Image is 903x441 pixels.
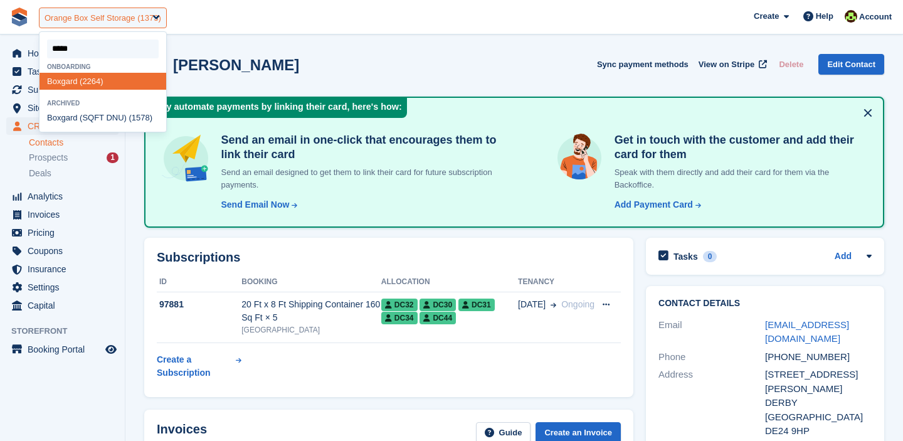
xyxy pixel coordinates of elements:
[381,312,418,324] span: DC34
[554,133,604,183] img: get-in-touch-e3e95b6451f4e49772a6039d3abdde126589d6f45a760754adfa51be33bf0f70.svg
[6,188,119,205] a: menu
[765,319,849,344] a: [EMAIL_ADDRESS][DOMAIN_NAME]
[221,198,290,211] div: Send Email Now
[40,63,166,70] div: Onboarding
[47,113,70,122] span: Boxga
[28,341,103,358] span: Booking Portal
[818,54,884,75] a: Edit Contact
[29,137,119,149] a: Contacts
[6,63,119,80] a: menu
[29,151,119,164] a: Prospects 1
[859,11,892,23] span: Account
[28,117,103,135] span: CRM
[610,133,868,161] h4: Get in touch with the customer and add their card for them
[216,133,505,161] h4: Send an email in one-click that encourages them to link their card
[29,167,51,179] span: Deals
[28,45,103,62] span: Home
[28,224,103,242] span: Pricing
[28,99,103,117] span: Sites
[107,152,119,163] div: 1
[765,424,872,438] div: DE24 9HP
[765,396,872,410] div: DERBY
[774,54,808,75] button: Delete
[420,299,456,311] span: DC30
[6,341,119,358] a: menu
[29,152,68,164] span: Prospects
[765,410,872,425] div: [GEOGRAPHIC_DATA]
[658,299,872,309] h2: Contact Details
[10,8,29,26] img: stora-icon-8386f47178a22dfd0bd8f6a31ec36ba5ce8667c1dd55bd0f319d3a0aa187defe.svg
[28,279,103,296] span: Settings
[157,348,241,385] a: Create a Subscription
[157,250,621,265] h2: Subscriptions
[6,117,119,135] a: menu
[754,10,779,23] span: Create
[518,298,546,311] span: [DATE]
[703,251,717,262] div: 0
[658,350,765,364] div: Phone
[381,299,418,311] span: DC32
[6,81,119,98] a: menu
[561,299,594,309] span: Ongoing
[845,10,857,23] img: Catherine Coffey
[28,206,103,223] span: Invoices
[173,56,299,73] h2: [PERSON_NAME]
[28,242,103,260] span: Coupons
[6,206,119,223] a: menu
[420,312,456,324] span: DC44
[241,272,381,292] th: Booking
[28,297,103,314] span: Capital
[658,318,765,346] div: Email
[161,133,211,184] img: send-email-b5881ef4c8f827a638e46e229e590028c7e36e3a6c99d2365469aff88783de13.svg
[40,100,166,107] div: Archived
[658,368,765,438] div: Address
[518,272,594,292] th: Tenancy
[157,272,241,292] th: ID
[241,324,381,336] div: [GEOGRAPHIC_DATA]
[47,77,70,86] span: Boxga
[610,198,702,211] a: Add Payment Card
[11,325,125,337] span: Storefront
[699,58,754,71] span: View on Stripe
[6,297,119,314] a: menu
[6,99,119,117] a: menu
[40,110,166,127] div: rd (SQFT DNU) (1578)
[45,12,161,24] div: Orange Box Self Storage (1373)
[694,54,769,75] a: View on Stripe
[216,166,505,191] p: Send an email designed to get them to link their card for future subscription payments.
[610,166,868,191] p: Speak with them directly and add their card for them via the Backoffice.
[6,242,119,260] a: menu
[6,45,119,62] a: menu
[6,224,119,242] a: menu
[29,167,119,180] a: Deals
[157,298,241,311] div: 97881
[458,299,495,311] span: DC31
[28,63,103,80] span: Tasks
[145,98,407,118] div: Fully automate payments by linking their card, here's how:
[835,250,852,264] a: Add
[40,73,166,90] div: rd (2264)
[597,54,689,75] button: Sync payment methods
[241,298,381,324] div: 20 Ft x 8 Ft Shipping Container 160 Sq Ft × 5
[103,342,119,357] a: Preview store
[765,350,872,364] div: [PHONE_NUMBER]
[28,81,103,98] span: Subscriptions
[6,260,119,278] a: menu
[381,272,518,292] th: Allocation
[28,188,103,205] span: Analytics
[816,10,833,23] span: Help
[28,260,103,278] span: Insurance
[673,251,698,262] h2: Tasks
[157,353,233,380] div: Create a Subscription
[615,198,693,211] div: Add Payment Card
[765,368,872,396] div: [STREET_ADDRESS][PERSON_NAME]
[6,279,119,296] a: menu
